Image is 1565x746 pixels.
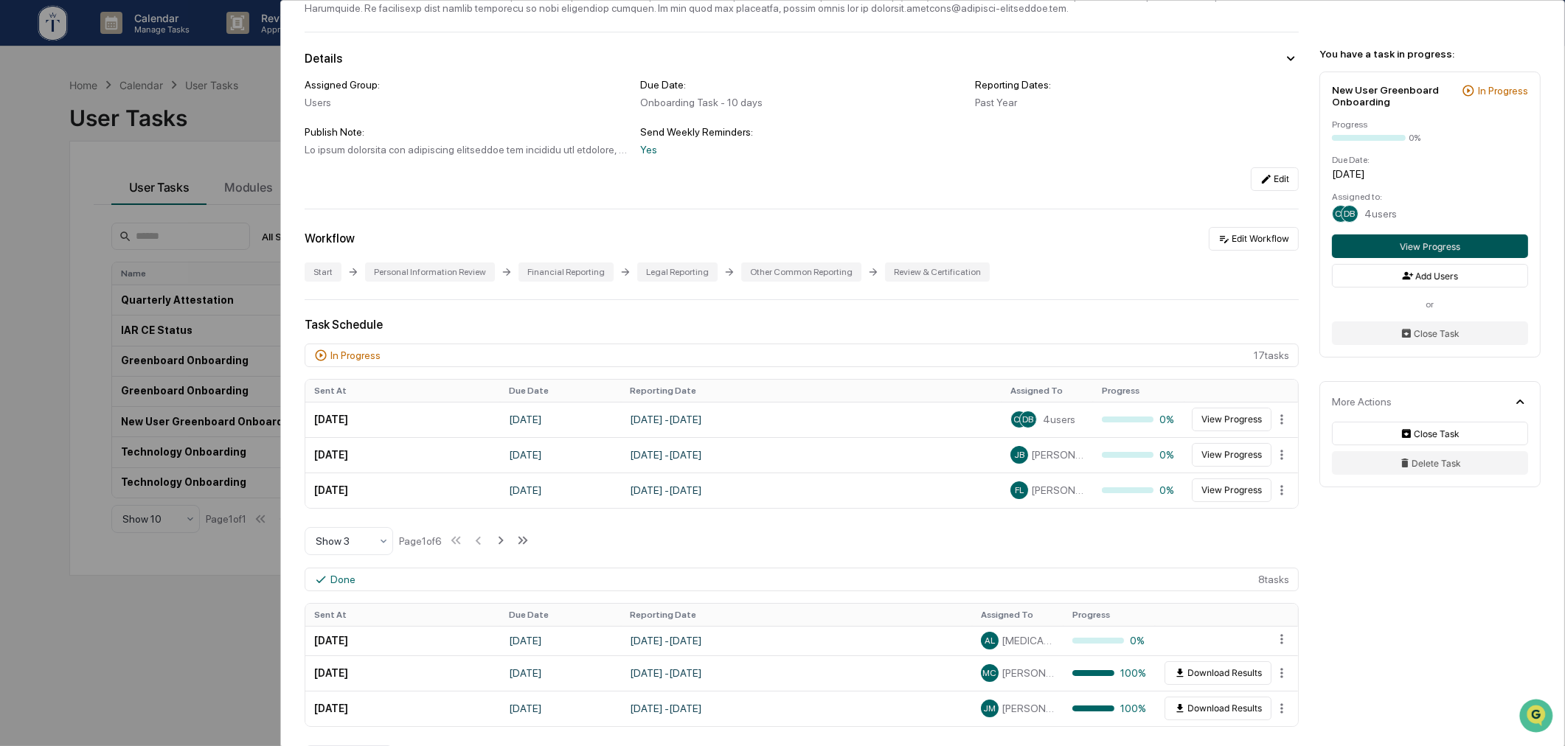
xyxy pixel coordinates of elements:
td: [DATE] - [DATE] [621,626,972,655]
span: [PERSON_NAME] [1002,667,1055,679]
span: FL [1015,485,1024,495]
th: Sent At [305,380,500,402]
td: [DATE] [305,473,500,508]
td: [DATE] [500,437,621,473]
span: DB [1023,414,1034,425]
div: 0% [1102,484,1176,496]
div: [DATE] [1332,168,1528,180]
button: View Progress [1192,478,1271,502]
a: 🗄️Attestations [101,256,189,282]
div: 0% [1072,635,1146,646]
div: 8 task s [305,568,1299,591]
button: Download Results [1165,697,1271,720]
button: Download Results [1165,661,1271,685]
button: Add Users [1332,264,1528,287]
button: View Progress [1332,234,1528,258]
img: 1746055101610-c473b297-6a78-478c-a979-82029cc54cd1 [30,201,41,213]
div: 100% [1072,667,1146,679]
div: In Progress [1478,85,1528,97]
span: 4 users [1043,414,1075,425]
div: Assigned Group: [305,79,628,91]
div: Start new chat [50,113,242,128]
span: DB [1344,209,1356,219]
button: View Progress [1192,408,1271,431]
td: [DATE] [305,655,500,691]
div: Page 1 of 6 [399,535,442,547]
td: [DATE] [305,437,500,473]
td: [DATE] - [DATE] [621,655,972,691]
td: [DATE] - [DATE] [621,691,972,726]
span: CE [1335,209,1347,219]
span: AL [985,635,995,646]
div: Reporting Dates: [975,79,1299,91]
span: [MEDICAL_DATA][PERSON_NAME] [1002,635,1055,646]
th: Assigned To [1002,380,1093,402]
div: 0% [1102,414,1176,425]
th: Progress [1063,604,1155,626]
span: [PERSON_NAME] [1002,703,1055,714]
div: Personal Information Review [365,262,495,282]
div: Publish Note: [305,126,628,138]
div: 17 task s [305,344,1299,367]
span: [DATE] [131,201,161,212]
div: New User Greenboard Onboarding [1332,84,1456,108]
div: Financial Reporting [518,262,614,282]
span: Pylon [147,326,178,337]
span: [PERSON_NAME] [PERSON_NAME] [1031,449,1084,461]
iframe: Open customer support [1518,697,1558,737]
div: Send Weekly Reminders: [640,126,964,138]
div: You have a task in progress: [1319,48,1541,60]
td: [DATE] [305,402,500,437]
div: 0% [1102,449,1176,461]
a: Powered byPylon [104,325,178,337]
span: JB [1014,450,1024,460]
div: Due Date: [1332,155,1528,165]
button: View Progress [1192,443,1271,467]
a: 🔎Data Lookup [9,284,99,310]
div: Start [305,262,341,282]
div: Due Date: [640,79,964,91]
div: Past conversations [15,164,99,175]
span: 4 users [1364,208,1397,220]
th: Reporting Date [621,604,972,626]
td: [DATE] - [DATE] [621,402,1002,437]
div: Legal Reporting [637,262,718,282]
div: More Actions [1332,396,1392,408]
span: CE [1013,414,1025,425]
div: 🔎 [15,291,27,303]
th: Sent At [305,604,500,626]
span: • [122,201,128,212]
div: Past Year [975,97,1299,108]
button: Close Task [1332,422,1528,445]
td: [DATE] [500,691,621,726]
div: Done [330,574,355,585]
div: 🖐️ [15,263,27,275]
span: JM [984,703,996,714]
div: Users [305,97,628,108]
div: Assigned to: [1332,192,1528,202]
div: We're available if you need us! [50,128,187,139]
td: [DATE] [305,691,500,726]
th: Progress [1093,380,1184,402]
span: MC [983,668,997,678]
td: [DATE] [500,626,621,655]
img: 1746055101610-c473b297-6a78-478c-a979-82029cc54cd1 [15,113,41,139]
div: Other Common Reporting [741,262,861,282]
button: See all [229,161,268,178]
img: Cameron Burns [15,186,38,210]
span: [PERSON_NAME] [46,201,119,212]
td: [DATE] [305,626,500,655]
th: Due Date [500,380,621,402]
div: Progress [1332,119,1528,130]
td: [DATE] - [DATE] [621,437,1002,473]
div: 100% [1072,703,1146,714]
td: [DATE] [500,655,621,691]
th: Due Date [500,604,621,626]
button: Delete Task [1332,451,1528,475]
button: Edit Workflow [1209,227,1299,251]
th: Assigned To [972,604,1063,626]
span: [PERSON_NAME] [1031,484,1084,496]
button: Close Task [1332,321,1528,345]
